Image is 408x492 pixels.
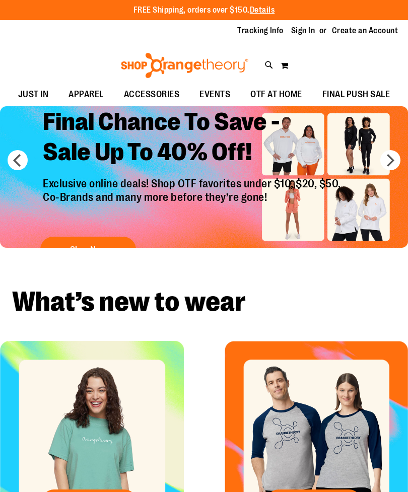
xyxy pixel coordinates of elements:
span: APPAREL [69,83,104,106]
span: JUST IN [18,83,49,106]
p: Exclusive online deals! Shop OTF favorites under $10, $20, $50, Co-Brands and many more before th... [35,178,351,227]
a: Final Chance To Save -Sale Up To 40% Off! Exclusive online deals! Shop OTF favorites under $10, $... [35,100,351,267]
button: prev [8,150,28,170]
button: next [380,150,400,170]
h2: Final Chance To Save - Sale Up To 40% Off! [35,100,351,178]
span: FINAL PUSH SALE [322,83,390,106]
img: Shop Orangetheory [119,53,250,78]
p: FREE Shipping, orders over $150. [133,5,275,16]
h2: What’s new to wear [12,288,396,316]
span: OTF AT HOME [250,83,302,106]
button: Shop Now [40,237,136,262]
a: Tracking Info [237,25,284,36]
a: Details [250,6,275,15]
span: EVENTS [199,83,230,106]
a: Create an Account [332,25,398,36]
span: ACCESSORIES [124,83,180,106]
a: Sign In [291,25,315,36]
